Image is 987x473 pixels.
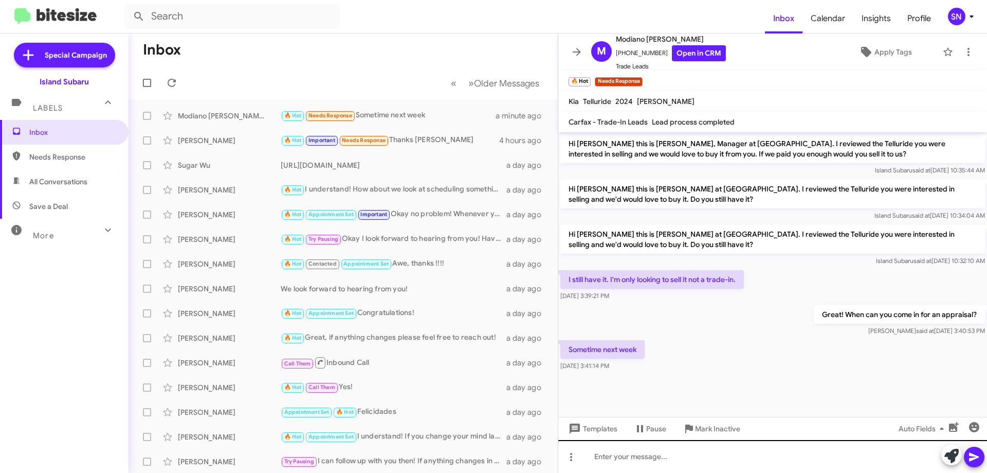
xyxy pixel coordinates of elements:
[506,358,550,368] div: a day ago
[637,97,694,106] span: [PERSON_NAME]
[281,406,506,418] div: Felicidades
[560,134,985,163] p: Hi [PERSON_NAME] this is [PERSON_NAME], Manager at [GEOGRAPHIC_DATA]. I reviewed the Telluride yo...
[506,457,550,467] div: a day ago
[342,137,386,144] span: Needs Response
[462,73,545,94] button: Next
[615,97,633,106] span: 2024
[308,236,338,242] span: Try Pausing
[281,258,506,270] div: Awe, thanks !!!!
[802,4,853,33] a: Calendar
[506,234,550,244] div: a day ago
[506,308,550,319] div: a day ago
[616,33,726,45] span: Modiano [PERSON_NAME]
[899,419,948,438] span: Auto Fields
[445,73,463,94] button: Previous
[178,308,281,319] div: [PERSON_NAME]
[890,419,956,438] button: Auto Fields
[626,419,674,438] button: Pause
[912,212,930,219] span: said at
[652,117,735,127] span: Lead process completed
[308,310,354,317] span: Appointment Set
[506,432,550,442] div: a day ago
[308,433,354,440] span: Appointment Set
[566,419,617,438] span: Templates
[33,103,63,113] span: Labels
[506,333,550,343] div: a day ago
[178,259,281,269] div: [PERSON_NAME]
[178,111,281,121] div: Modiano [PERSON_NAME]
[308,384,335,391] span: Call Them
[616,61,726,72] span: Trade Leads
[616,45,726,61] span: [PHONE_NUMBER]
[284,409,330,415] span: Appointment Set
[496,111,550,121] div: a minute ago
[281,134,499,146] div: Thanks [PERSON_NAME]
[284,335,302,341] span: 🔥 Hot
[674,419,748,438] button: Mark Inactive
[569,77,591,86] small: 🔥 Hot
[29,177,87,187] span: All Conversations
[506,160,550,170] div: a day ago
[560,270,744,289] p: I still have it. I'm only looking to sell it not a trade-in.
[474,78,539,89] span: Older Messages
[284,433,302,440] span: 🔥 Hot
[281,381,506,393] div: Yes!
[281,284,506,294] div: We look forward to hearing from you!
[560,340,645,359] p: Sometime next week
[336,409,354,415] span: 🔥 Hot
[40,77,89,87] div: Island Subaru
[281,356,506,369] div: Inbound Call
[874,212,985,219] span: Island Subaru [DATE] 10:34:04 AM
[360,211,387,218] span: Important
[308,211,354,218] span: Appointment Set
[178,209,281,220] div: [PERSON_NAME]
[284,360,311,367] span: Call Them
[29,127,117,137] span: Inbox
[948,8,965,25] div: SN
[876,257,985,265] span: Island Subaru [DATE] 10:32:10 AM
[765,4,802,33] a: Inbox
[284,236,302,242] span: 🔥 Hot
[569,97,579,106] span: Kia
[560,292,609,300] span: [DATE] 3:39:21 PM
[33,231,54,240] span: More
[308,112,352,119] span: Needs Response
[939,8,976,25] button: SN
[281,456,506,467] div: I can follow up with you then! If anything changes in the meantime, please feel free to reach out!
[178,457,281,467] div: [PERSON_NAME]
[14,43,115,67] a: Special Campaign
[284,137,302,144] span: 🔥 Hot
[178,284,281,294] div: [PERSON_NAME]
[875,166,985,174] span: Island Subaru [DATE] 10:35:44 AM
[560,225,985,254] p: Hi [PERSON_NAME] this is [PERSON_NAME] at [GEOGRAPHIC_DATA]. I reviewed the Telluride you were in...
[29,201,68,212] span: Save a Deal
[868,327,985,335] span: [PERSON_NAME] [DATE] 3:40:53 PM
[178,333,281,343] div: [PERSON_NAME]
[832,43,938,61] button: Apply Tags
[499,135,550,146] div: 4 hours ago
[646,419,666,438] span: Pause
[178,382,281,393] div: [PERSON_NAME]
[281,184,506,196] div: I understand! How about we look at scheduling something in early October? Would that work for you?
[916,327,934,335] span: said at
[124,4,340,29] input: Search
[281,307,506,319] div: Congratulations!
[506,284,550,294] div: a day ago
[143,42,181,58] h1: Inbox
[343,260,389,267] span: Appointment Set
[558,419,626,438] button: Templates
[178,407,281,417] div: [PERSON_NAME]
[672,45,726,61] a: Open in CRM
[506,259,550,269] div: a day ago
[583,97,611,106] span: Telluride
[814,305,985,324] p: Great! When can you come in for an appraisal?
[284,112,302,119] span: 🔥 Hot
[308,137,335,144] span: Important
[281,208,506,220] div: Okay no problem! Whenever you are ready please feel free to reach out!
[284,211,302,218] span: 🔥 Hot
[874,43,912,61] span: Apply Tags
[506,185,550,195] div: a day ago
[284,310,302,317] span: 🔥 Hot
[506,407,550,417] div: a day ago
[913,257,931,265] span: said at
